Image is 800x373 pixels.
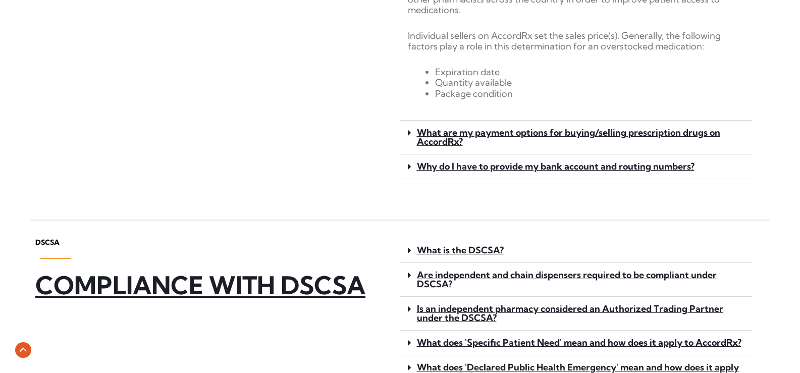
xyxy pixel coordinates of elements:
[417,269,717,290] a: Are independent and chain dispensers required to be compliant under DSCSA?
[400,331,753,355] div: What does 'Specific Patient Need' mean and how does it apply to AccordRx?
[400,154,753,179] div: Why do I have to provide my bank account and routing numbers?
[400,238,753,263] div: What is the DSCSA?
[35,270,365,300] a: COMPLIANCE WITH DSCSA
[400,121,753,154] div: What are my payment options for buying/selling prescription drugs on AccordRx?
[435,67,745,78] li: Expiration date
[417,161,695,172] a: Why do I have to provide my bank account and routing numbers?
[417,303,723,324] a: Is an independent pharmacy considered an Authorized Trading Partner under the DSCSA?
[435,77,745,88] li: Quantity available
[417,244,504,256] a: What is the DSCSA?
[408,30,745,52] p: Individual sellers on AccordRx set the sales price(s). Generally, the following factors play a ro...
[400,263,753,297] div: Are independent and chain dispensers required to be compliant under DSCSA?
[35,238,388,247] h6: DSCSA
[417,337,741,348] a: What does 'Specific Patient Need' mean and how does it apply to AccordRx?
[435,88,745,99] li: Package condition
[400,297,753,331] div: Is an independent pharmacy considered an Authorized Trading Partner under the DSCSA?
[417,127,720,147] a: What are my payment options for buying/selling prescription drugs on AccordRx?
